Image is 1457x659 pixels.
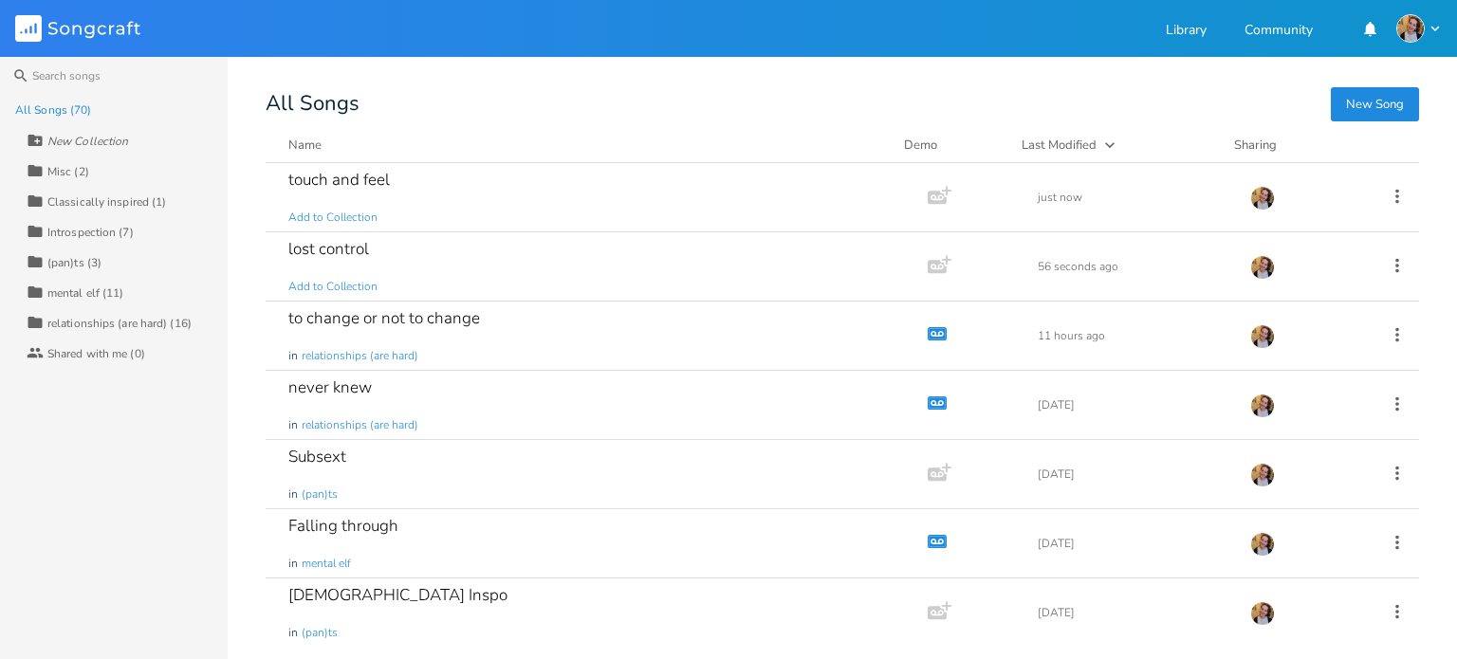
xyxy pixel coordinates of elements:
[302,348,418,364] span: relationships (are hard)
[47,287,124,299] div: mental elf (11)
[1038,538,1227,549] div: [DATE]
[288,518,398,534] div: Falling through
[904,136,999,155] div: Demo
[1038,261,1227,272] div: 56 seconds ago
[47,166,89,177] div: Misc (2)
[1022,136,1211,155] button: Last Modified
[47,136,128,147] div: New Collection
[1166,24,1207,40] a: Library
[302,556,351,572] span: mental elf
[47,257,101,268] div: (pan)ts (3)
[1245,24,1313,40] a: Community
[288,417,298,433] span: in
[1250,601,1275,626] img: Kirsty Knell
[288,625,298,641] span: in
[288,137,322,154] div: Name
[1234,136,1348,155] div: Sharing
[1038,330,1227,341] div: 11 hours ago
[288,348,298,364] span: in
[288,587,507,603] div: [DEMOGRAPHIC_DATA] Inspo
[47,227,134,238] div: Introspection (7)
[288,210,378,226] span: Add to Collection
[1250,186,1275,211] img: Kirsty Knell
[1250,532,1275,557] img: Kirsty Knell
[288,172,390,188] div: touch and feel
[288,136,881,155] button: Name
[1250,463,1275,487] img: Kirsty Knell
[302,625,338,641] span: (pan)ts
[47,318,192,329] div: relationships (are hard) (16)
[288,486,298,503] span: in
[1396,14,1425,43] img: Kirsty Knell
[288,241,369,257] div: lost control
[1250,255,1275,280] img: Kirsty Knell
[288,379,372,395] div: never knew
[1038,399,1227,411] div: [DATE]
[1038,192,1227,203] div: just now
[302,417,418,433] span: relationships (are hard)
[302,486,338,503] span: (pan)ts
[288,556,298,572] span: in
[1038,607,1227,618] div: [DATE]
[1331,87,1419,121] button: New Song
[266,95,1419,113] div: All Songs
[1250,394,1275,418] img: Kirsty Knell
[288,279,378,295] span: Add to Collection
[15,104,91,116] div: All Songs (70)
[288,310,480,326] div: to change or not to change
[47,348,145,359] div: Shared with me (0)
[1038,468,1227,480] div: [DATE]
[288,448,346,465] div: Subsext
[1022,137,1097,154] div: Last Modified
[1250,324,1275,349] img: Kirsty Knell
[47,196,166,208] div: Classically inspired (1)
